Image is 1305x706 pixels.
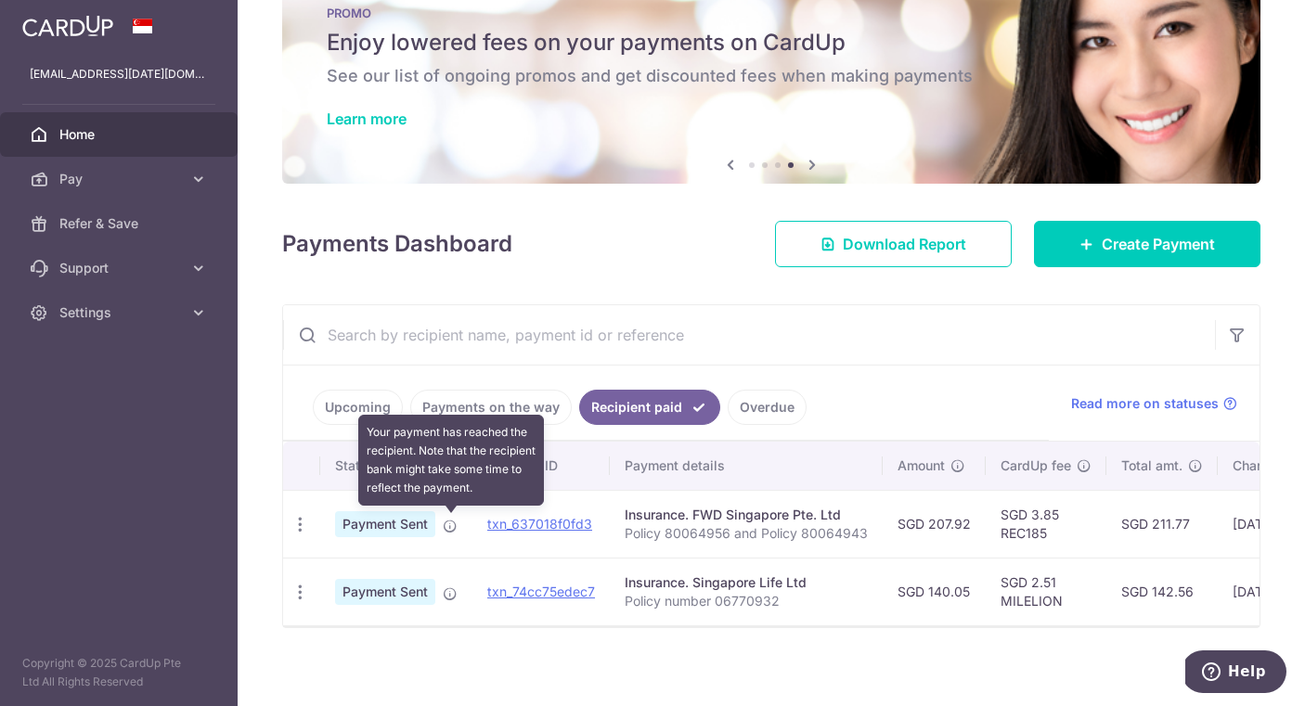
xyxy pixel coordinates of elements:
td: SGD 140.05 [883,558,986,625]
span: Total amt. [1121,456,1182,475]
span: CardUp fee [1001,456,1071,475]
div: Your payment has reached the recipient. Note that the recipient bank might take some time to refl... [358,415,544,506]
td: SGD 211.77 [1106,490,1218,558]
div: Insurance. FWD Singapore Pte. Ltd [625,506,868,524]
a: Learn more [327,109,407,128]
span: Home [59,125,182,144]
a: Upcoming [313,390,403,425]
td: SGD 207.92 [883,490,986,558]
span: Pay [59,170,182,188]
div: Insurance. Singapore Life Ltd [625,573,868,592]
span: Read more on statuses [1071,394,1219,413]
h6: See our list of ongoing promos and get discounted fees when making payments [327,65,1216,87]
span: Download Report [843,233,966,255]
h5: Enjoy lowered fees on your payments on CardUp [327,28,1216,58]
span: Refer & Save [59,214,182,233]
span: Payment Sent [335,511,435,537]
iframe: Opens a widget where you can find more information [1185,650,1286,697]
p: [EMAIL_ADDRESS][DATE][DOMAIN_NAME] [30,65,208,83]
span: Support [59,259,182,277]
img: CardUp [22,15,113,37]
a: Overdue [728,390,807,425]
span: Amount [898,456,945,475]
h4: Payments Dashboard [282,227,512,261]
td: SGD 2.51 MILELION [986,558,1106,625]
p: Policy number 06770932 [625,592,868,610]
span: Create Payment [1102,233,1215,255]
p: PROMO [327,6,1216,20]
a: Recipient paid [579,390,720,425]
span: Settings [59,303,182,322]
input: Search by recipient name, payment id or reference [283,305,1215,365]
span: Status [335,456,375,475]
th: Payment details [610,442,883,490]
p: Policy 80064956 and Policy 80064943 [625,524,868,543]
td: SGD 142.56 [1106,558,1218,625]
td: SGD 3.85 REC185 [986,490,1106,558]
a: Payments on the way [410,390,572,425]
span: Payment Sent [335,579,435,605]
a: txn_74cc75edec7 [487,584,595,599]
a: txn_637018f0fd3 [487,516,592,532]
a: Create Payment [1034,221,1260,267]
a: Read more on statuses [1071,394,1237,413]
a: Download Report [775,221,1012,267]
